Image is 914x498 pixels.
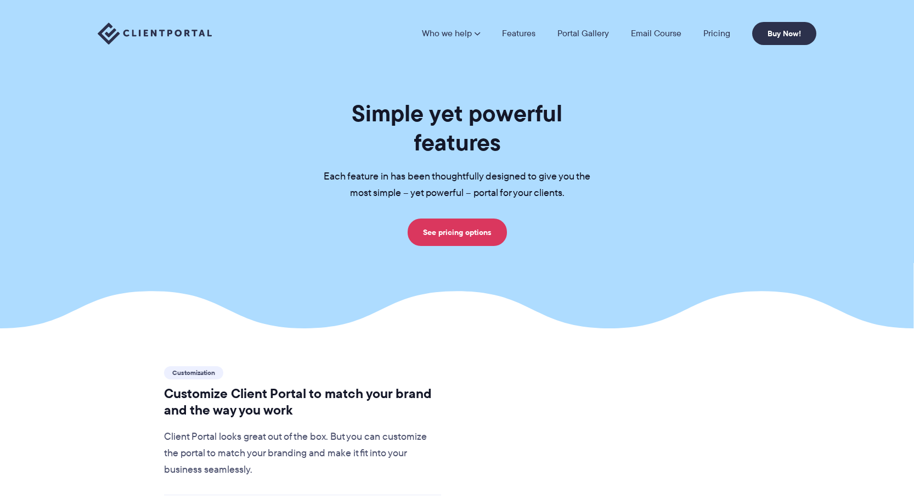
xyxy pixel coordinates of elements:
a: Pricing [703,29,730,38]
h1: Simple yet powerful features [306,99,608,157]
a: Email Course [631,29,681,38]
span: Customization [164,366,223,379]
a: Buy Now! [752,22,816,45]
a: Portal Gallery [557,29,609,38]
a: Features [502,29,535,38]
h2: Customize Client Portal to match your brand and the way you work [164,385,441,418]
a: Who we help [422,29,480,38]
a: See pricing options [408,219,507,246]
p: Client Portal looks great out of the box. But you can customize the portal to match your branding... [164,429,441,478]
p: Each feature in has been thoughtfully designed to give you the most simple – yet powerful – porta... [306,169,608,202]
